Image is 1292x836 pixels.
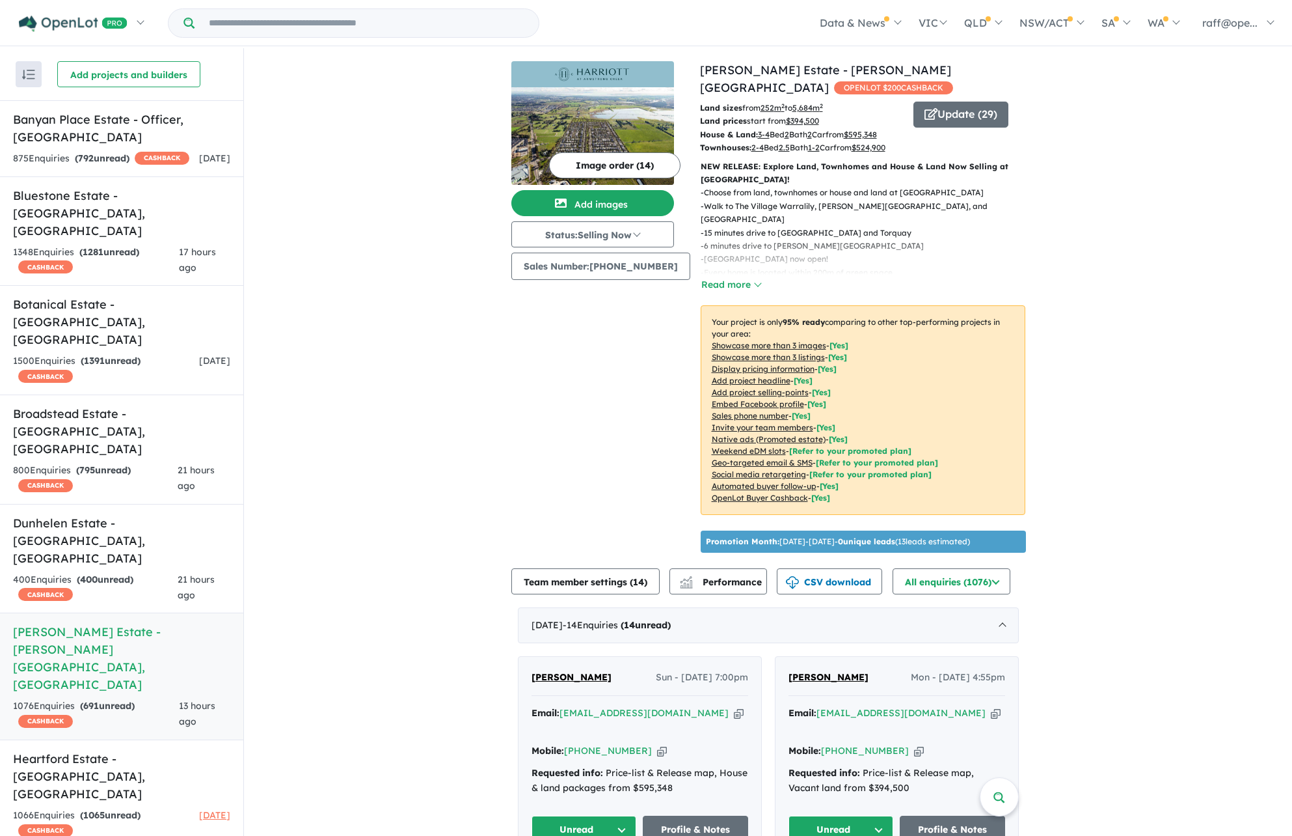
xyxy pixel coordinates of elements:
[712,399,804,409] u: Embed Facebook profile
[712,341,826,350] u: Showcase more than 3 images
[511,87,674,185] img: Harriott Estate - Armstrong Creek
[83,809,105,821] span: 1065
[624,619,635,631] span: 14
[532,670,612,686] a: [PERSON_NAME]
[701,266,1036,279] p: - Every home is located within 200m of green space
[13,572,178,604] div: 400 Enquir ies
[712,376,790,385] u: Add project headline
[792,103,823,113] u: 5,684 m
[914,744,924,758] button: Copy
[532,766,748,797] div: Price-list & Release map, House & land packages from $595,348
[18,715,73,728] span: CASHBACK
[680,580,693,589] img: bar-chart.svg
[79,464,95,476] span: 795
[844,130,877,139] u: $ 595,348
[789,446,911,456] span: [Refer to your promoted plan]
[549,152,680,178] button: Image order (14)
[785,103,823,113] span: to
[700,141,904,154] p: Bed Bath Car from
[75,152,129,164] strong: ( unread)
[83,700,99,712] span: 691
[701,186,1036,199] p: - Choose from land, townhomes or house and land at [GEOGRAPHIC_DATA]
[913,102,1008,128] button: Update (29)
[712,364,814,374] u: Display pricing information
[788,707,816,719] strong: Email:
[788,766,1005,797] div: Price-list & Release map, Vacant land from $394,500
[682,576,762,588] span: Performance
[760,103,785,113] u: 252 m
[80,574,98,585] span: 400
[18,588,73,601] span: CASHBACK
[13,623,230,693] h5: [PERSON_NAME] Estate - [PERSON_NAME][GEOGRAPHIC_DATA] , [GEOGRAPHIC_DATA]
[712,469,806,479] u: Social media retargeting
[816,707,986,719] a: [EMAIL_ADDRESS][DOMAIN_NAME]
[511,253,690,280] button: Sales Number:[PHONE_NUMBER]
[79,246,139,258] strong: ( unread)
[80,700,135,712] strong: ( unread)
[807,399,826,409] span: [ Yes ]
[633,576,644,588] span: 14
[178,464,215,492] span: 21 hours ago
[701,240,1036,253] p: - 6 minutes drive to [PERSON_NAME][GEOGRAPHIC_DATA]
[788,767,860,779] strong: Requested info:
[13,187,230,240] h5: Bluestone Estate - [GEOGRAPHIC_DATA] , [GEOGRAPHIC_DATA]
[834,81,953,94] span: OPENLOT $ 200 CASHBACK
[700,63,951,95] a: [PERSON_NAME] Estate - [PERSON_NAME][GEOGRAPHIC_DATA]
[818,364,837,374] span: [ Yes ]
[820,481,839,491] span: [Yes]
[78,152,94,164] span: 792
[84,355,105,367] span: 1391
[83,246,103,258] span: 1281
[563,619,671,631] span: - 14 Enquir ies
[852,143,885,152] u: $ 524,900
[781,102,785,109] sup: 2
[700,102,904,115] p: from
[700,116,747,126] b: Land prices
[199,355,230,367] span: [DATE]
[777,568,882,594] button: CSV download
[734,706,744,720] button: Copy
[820,102,823,109] sup: 2
[712,352,825,362] u: Showcase more than 3 listings
[809,469,932,479] span: [Refer to your promoted plan]
[712,481,816,491] u: Automated buyer follow-up
[712,411,788,421] u: Sales phone number
[13,296,230,348] h5: Botanical Estate - [GEOGRAPHIC_DATA] , [GEOGRAPHIC_DATA]
[828,352,847,362] span: [ Yes ]
[680,576,692,583] img: line-chart.svg
[816,423,835,432] span: [ Yes ]
[807,130,812,139] u: 2
[779,143,790,152] u: 2.5
[13,699,179,730] div: 1076 Enquir ies
[786,116,819,126] u: $ 394,500
[532,745,564,757] strong: Mobile:
[13,750,230,803] h5: Heartford Estate - [GEOGRAPHIC_DATA] , [GEOGRAPHIC_DATA]
[893,568,1010,594] button: All enquiries (1076)
[812,387,831,397] span: [ Yes ]
[991,706,1001,720] button: Copy
[621,619,671,631] strong: ( unread)
[751,143,764,152] u: 2-4
[13,514,230,567] h5: Dunhelen Estate - [GEOGRAPHIC_DATA] , [GEOGRAPHIC_DATA]
[511,568,660,594] button: Team member settings (14)
[829,434,848,444] span: [Yes]
[532,707,559,719] strong: Email:
[1202,16,1258,29] span: raff@ope...
[758,130,770,139] u: 3-4
[76,464,131,476] strong: ( unread)
[712,387,809,397] u: Add project selling-points
[13,111,230,146] h5: Banyan Place Estate - Officer , [GEOGRAPHIC_DATA]
[199,809,230,821] span: [DATE]
[518,607,1019,644] div: [DATE]
[564,745,652,757] a: [PHONE_NUMBER]
[794,376,813,385] span: [ Yes ]
[18,260,73,273] span: CASHBACK
[657,744,667,758] button: Copy
[511,61,674,185] a: Harriott Estate - Armstrong Creek LogoHarriott Estate - Armstrong Creek
[821,745,909,757] a: [PHONE_NUMBER]
[911,670,1005,686] span: Mon - [DATE] 4:55pm
[178,574,215,601] span: 21 hours ago
[511,221,674,247] button: Status:Selling Now
[701,227,1036,240] p: - 15 minutes drive to [GEOGRAPHIC_DATA] and Torquay
[788,670,868,686] a: [PERSON_NAME]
